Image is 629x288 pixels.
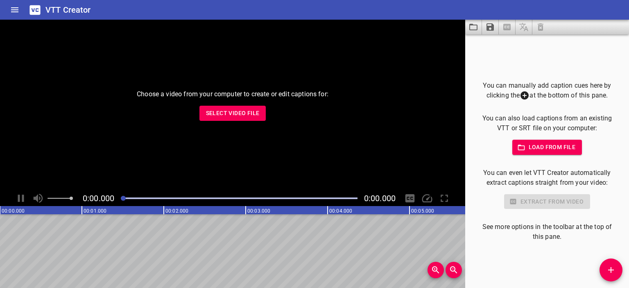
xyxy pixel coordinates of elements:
[121,197,357,199] div: Play progress
[600,259,622,281] button: Add Cue
[478,113,616,133] p: You can also load captions from an existing VTT or SRT file on your computer:
[83,193,114,203] span: Current Time
[516,20,532,34] span: Add some captions below, then you can translate them.
[137,89,328,99] p: Choose a video from your computer to create or edit captions for:
[2,208,25,214] text: 00:00.000
[499,20,516,34] span: Select a video in the pane to the left, then you can automatically extract captions.
[364,193,396,203] span: Video Duration
[165,208,188,214] text: 00:02.000
[84,208,106,214] text: 00:01.000
[478,168,616,188] p: You can even let VTT Creator automatically extract captions straight from your video:
[478,81,616,101] p: You can manually add caption cues here by clicking the at the bottom of this pane.
[446,262,462,278] button: Zoom Out
[247,208,270,214] text: 00:03.000
[465,20,482,34] button: Load captions from file
[519,142,576,152] span: Load from file
[437,190,452,206] div: Toggle Full Screen
[468,22,478,32] svg: Load captions from file
[478,222,616,242] p: See more options in the toolbar at the top of this pane.
[402,190,418,206] div: Hide/Show Captions
[45,3,91,16] h6: VTT Creator
[512,140,582,155] button: Load from file
[199,106,266,121] button: Select Video File
[428,262,444,278] button: Zoom In
[419,190,435,206] div: Playback Speed
[206,108,260,118] span: Select Video File
[482,20,499,34] button: Save captions to file
[329,208,352,214] text: 00:04.000
[478,194,616,209] div: Select a video in the pane to the left to use this feature
[411,208,434,214] text: 00:05.000
[485,22,495,32] svg: Save captions to file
